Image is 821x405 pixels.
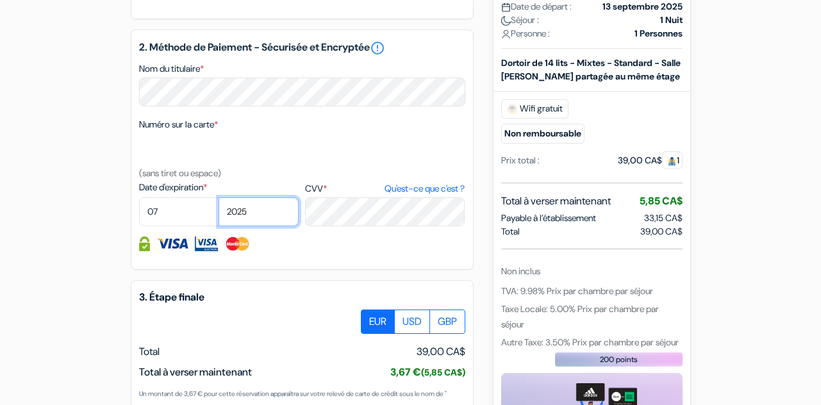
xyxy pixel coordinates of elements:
[501,27,550,40] span: Personne :
[394,310,430,334] label: USD
[429,310,465,334] label: GBP
[139,167,221,179] small: (sans tiret ou espace)
[640,194,683,208] span: 5,85 CA$
[640,225,683,238] span: 39,00 CA$
[501,225,520,238] span: Total
[139,181,299,194] label: Date d'expiration
[385,182,465,195] a: Qu'est-ce que c'est ?
[305,182,465,195] label: CVV
[501,154,540,167] div: Prix total :
[501,99,568,119] span: Wifi gratuit
[139,345,160,358] span: Total
[507,104,517,114] img: free_wifi.svg
[662,151,683,169] span: 1
[501,285,653,297] span: TVA: 9.98% Prix par chambre par séjour
[501,303,659,330] span: Taxe Locale: 5.00% Prix par chambre par séjour
[600,354,638,365] span: 200 points
[501,211,596,225] span: Payable à l’établissement
[501,194,611,209] span: Total à verser maintenant
[618,154,683,167] div: 39,00 CA$
[644,212,683,224] span: 33,15 CA$
[139,118,218,131] label: Numéro sur la carte
[390,365,465,379] span: 3,67 €
[501,57,681,82] b: Dortoir de 14 lits - Mixtes - Standard - Salle [PERSON_NAME] partagée au même étage
[501,16,511,26] img: moon.svg
[501,265,683,278] div: Non inclus
[370,40,385,56] a: error_outline
[421,367,465,378] small: (5,85 CA$)
[156,236,188,251] img: Visa
[634,27,683,40] strong: 1 Personnes
[139,40,465,56] h5: 2. Méthode de Paiement - Sécurisée et Encryptée
[139,365,252,379] span: Total à verser maintenant
[195,236,218,251] img: Visa Electron
[417,344,465,360] span: 39,00 CA$
[501,336,679,348] span: Autre Taxe: 3.50% Prix par chambre par séjour
[139,62,204,76] label: Nom du titulaire
[501,29,511,39] img: user_icon.svg
[139,291,465,303] h5: 3. Étape finale
[501,13,539,27] span: Séjour :
[139,236,150,251] img: Information de carte de crédit entièrement encryptée et sécurisée
[660,13,683,27] strong: 1 Nuit
[501,124,585,144] small: Non remboursable
[667,156,677,166] img: guest.svg
[361,310,395,334] label: EUR
[224,236,251,251] img: Master Card
[361,310,465,334] div: Basic radio toggle button group
[501,3,511,12] img: calendar.svg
